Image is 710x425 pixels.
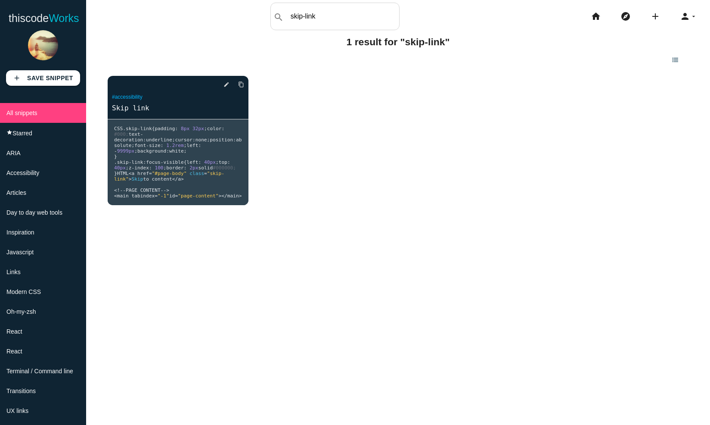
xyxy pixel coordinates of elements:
span: HTML [117,171,129,176]
a: edit [217,77,229,92]
span: 32px [192,126,204,131]
i: content_copy [238,77,244,92]
span: : [143,137,146,143]
span: ; [216,159,219,165]
i: home [591,3,601,30]
span: index [134,165,149,171]
span: ; [172,137,175,143]
span: Articles [6,189,26,196]
span: > [181,176,184,182]
span: z [129,165,132,171]
span: : [149,165,152,171]
span: = [204,171,207,176]
span: PAGE CONTENT [126,187,161,193]
span: ; [207,137,210,143]
span: } [114,154,117,159]
span: Oh-my-zsh [6,308,36,315]
span: "skip-link" [114,171,224,182]
span: : [227,159,230,165]
span: position [210,137,233,143]
span: focus [146,159,161,165]
span: - [146,143,149,148]
span: 100 [155,165,163,171]
a: addSave Snippet [6,70,80,86]
span: : [175,126,178,131]
span: text [129,131,140,137]
span: : [198,143,201,148]
span: Modern CSS [6,288,41,295]
span: ; [126,165,129,171]
i: arrow_drop_down [690,3,697,30]
span: ; [164,165,167,171]
a: thiscodeWorks [9,4,79,32]
span: link [131,159,143,165]
span: class [189,171,204,176]
span: Day to day web tools [6,209,62,216]
b: Save Snippet [27,75,73,81]
span: - [161,159,164,165]
input: Search my snippets [286,7,399,25]
a: Skip link [108,103,248,113]
span: "page-content" [178,193,218,199]
span: Transitions [6,387,36,394]
i: explore [620,3,631,30]
span: none [195,137,207,143]
span: < [129,171,132,176]
span: top [219,159,227,165]
span: Accessibility [6,169,39,176]
span: . [123,126,126,131]
span: decoration [114,137,143,143]
span: : [184,165,187,171]
button: search [271,3,286,30]
span: white [169,148,184,154]
span: : [143,159,146,165]
span: absolute [114,137,242,148]
span: All snippets [6,109,37,116]
span: 1.2rem [166,143,183,148]
span: : [198,159,201,165]
span: size [149,143,161,148]
span: : [161,143,164,148]
span: link [140,126,152,131]
span: { [152,126,155,131]
span: main tabindex [117,193,155,199]
span: a [178,176,181,182]
span: #000; [114,131,129,137]
span: : [221,126,224,131]
a: Copy to Clipboard [231,77,244,92]
span: #000000; [213,165,236,171]
span: to content [143,176,172,182]
span: id [169,193,175,199]
i: search [273,3,284,31]
span: 9999px [117,148,134,154]
span: Links [6,269,21,275]
span: : [192,137,195,143]
span: - [114,148,117,154]
span: border [166,165,183,171]
span: skip [126,126,137,131]
span: Inspiration [6,229,34,236]
span: CSS [114,126,123,131]
span: React [6,348,22,355]
span: Works [49,12,79,24]
span: skip [117,159,129,165]
span: background [137,148,166,154]
span: Terminal / Command line [6,368,73,375]
span: > [129,176,132,182]
a: view_list [664,52,688,67]
span: 8px [181,126,189,131]
b: 1 result for "skip-link" [347,36,450,47]
span: ; [184,143,187,148]
span: "#page-body" [152,171,187,176]
span: = [149,171,152,176]
span: Javascript [6,249,34,256]
i: person [680,3,690,30]
span: left [187,159,198,165]
span: 40px [114,165,126,171]
i: view_list [671,52,679,67]
span: ; [204,126,207,131]
i: add [13,70,21,86]
span: - [131,165,134,171]
span: - [140,131,143,137]
i: star [6,129,12,135]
